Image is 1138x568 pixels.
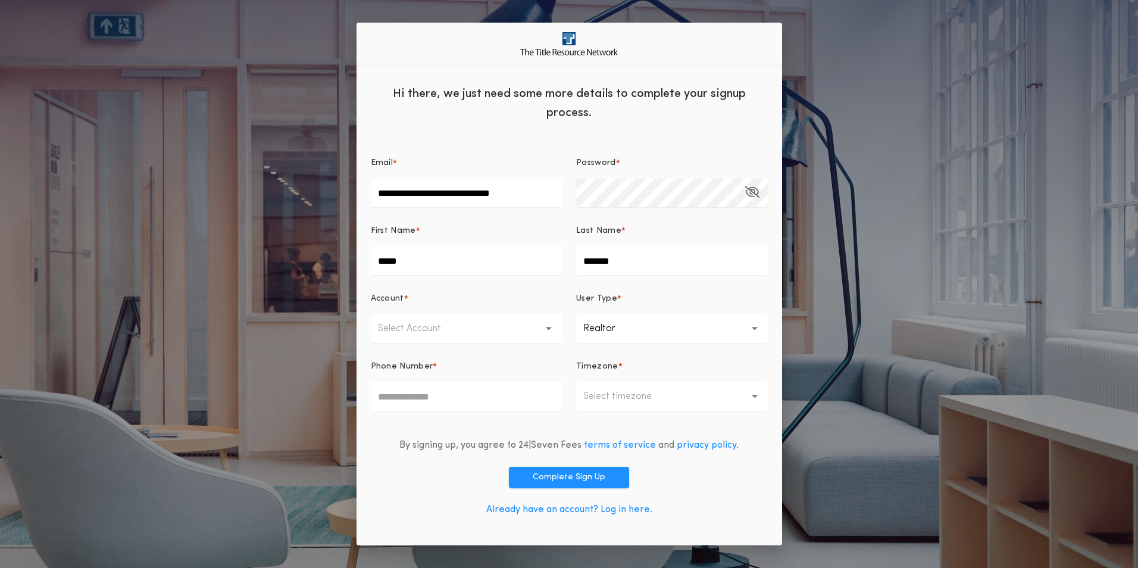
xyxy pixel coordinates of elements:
p: Select timezone [583,389,671,404]
input: Email* [371,179,562,207]
input: Last Name* [576,246,768,275]
div: By signing up, you agree to 24|Seven Fees and [399,438,739,452]
input: First Name* [371,246,562,275]
button: Password* [745,179,759,207]
button: Complete Sign Up [509,467,629,488]
a: privacy policy. [677,441,739,450]
input: Password* [576,179,768,207]
p: Email [371,157,393,169]
p: User Type [576,293,617,305]
p: Phone Number [371,361,433,373]
p: Password [576,157,616,169]
p: Account [371,293,404,305]
a: terms of service [584,441,656,450]
p: First Name [371,225,416,237]
a: Already have an account? Log in here. [486,505,652,514]
input: Phone Number* [371,382,562,411]
p: Last Name [576,225,621,237]
p: Timezone [576,361,618,373]
button: Realtor [576,314,768,343]
p: Realtor [583,322,634,336]
div: Hi there, we just need some more details to complete your signup process. [357,75,782,129]
button: Select timezone [576,382,768,411]
img: logo [520,32,618,55]
button: Select Account [371,314,562,343]
p: Select Account [378,322,460,336]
